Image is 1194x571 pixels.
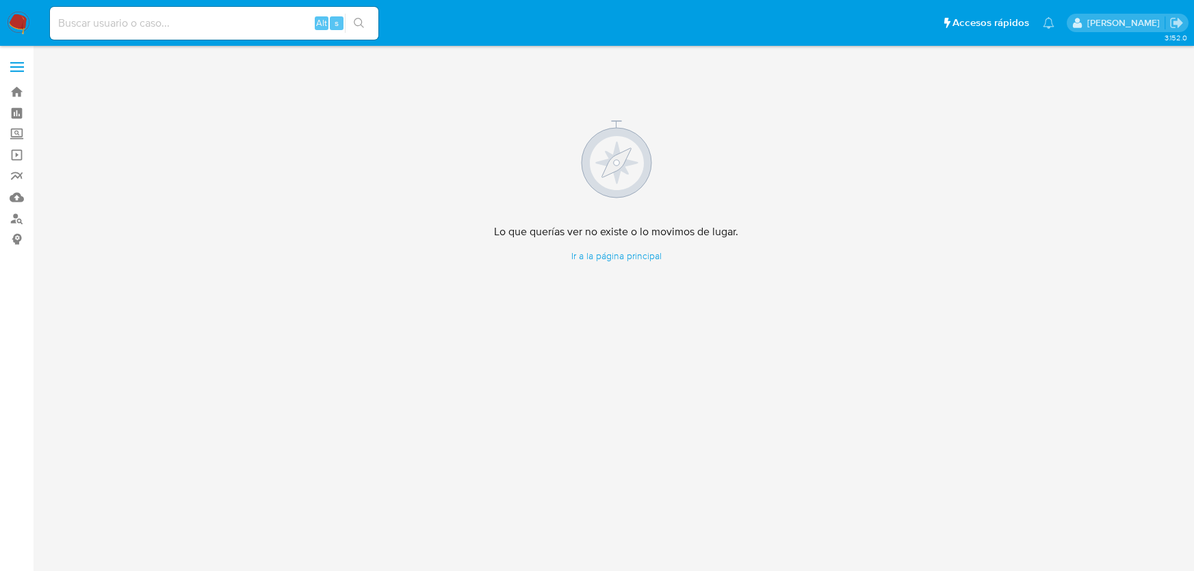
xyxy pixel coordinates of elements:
[494,250,738,263] a: Ir a la página principal
[1169,16,1184,30] a: Salir
[952,16,1029,30] span: Accesos rápidos
[335,16,339,29] span: s
[345,14,373,33] button: search-icon
[1043,17,1054,29] a: Notificaciones
[1087,16,1165,29] p: alejandra.barbieri@mercadolibre.com
[50,14,378,32] input: Buscar usuario o caso...
[316,16,327,29] span: Alt
[494,225,738,239] h4: Lo que querías ver no existe o lo movimos de lugar.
